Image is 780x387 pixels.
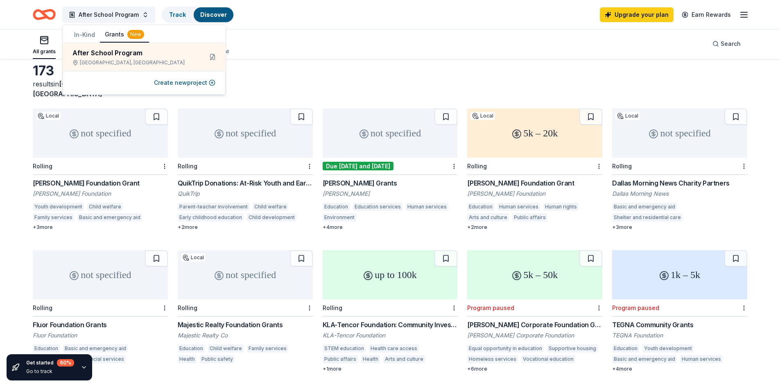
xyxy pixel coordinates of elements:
div: Early childhood education [178,213,244,222]
div: Rolling [178,304,197,311]
button: TrackDiscover [162,7,234,23]
div: Supportive housing [547,344,598,353]
div: Public safety [200,355,235,363]
button: Grants [100,27,149,43]
div: [PERSON_NAME] Foundation [467,190,602,198]
a: Home [33,5,56,24]
div: Health [178,355,197,363]
span: Search [721,39,741,49]
div: Youth development [33,203,84,211]
div: Vocational education [521,355,575,363]
a: Track [169,11,185,18]
a: not specifiedRollingQuikTrip Donations: At-Risk Youth and Early Childhood EducationQuikTripParent... [178,109,313,231]
div: [GEOGRAPHIC_DATA], [GEOGRAPHIC_DATA] [72,59,196,66]
div: TEGNA Community Grants [612,320,747,330]
div: not specified [178,250,313,299]
div: Go to track [26,368,74,375]
div: Child welfare [87,203,123,211]
a: not specifiedLocalRolling[PERSON_NAME] Foundation Grant[PERSON_NAME] FoundationYouth developmentC... [33,109,168,231]
div: + 6 more [467,366,602,372]
div: Equal opportunity in education [467,344,544,353]
div: 60 % [57,359,74,367]
div: Rolling [178,163,197,170]
div: Arts and culture [383,355,425,363]
a: 5k – 20kLocalRolling[PERSON_NAME] Foundation Grant[PERSON_NAME] FoundationEducationHuman services... [467,109,602,231]
div: Rolling [323,304,342,311]
div: + 3 more [33,224,168,231]
a: not specifiedLocalRollingMajestic Realty Foundation GrantsMajestic Realty CoEducationChild welfar... [178,250,313,366]
div: Education [178,344,205,353]
div: Dallas Morning News Charity Partners [612,178,747,188]
div: Rolling [33,163,52,170]
div: not specified [178,109,313,158]
a: not specifiedDue [DATE] and [DATE][PERSON_NAME] Grants[PERSON_NAME]EducationEducation servicesHum... [323,109,458,231]
div: Education [323,203,350,211]
button: After School Program [62,7,155,23]
div: not specified [33,250,168,299]
div: Child welfare [253,203,288,211]
span: After School Program [79,10,139,20]
div: Dallas Morning News [612,190,747,198]
div: After School Program [72,48,196,58]
div: KLA-Tencor Foundation: Community Investment Fund [323,320,458,330]
div: Local [181,253,206,262]
div: up to 100k [323,250,458,299]
div: Environment [129,355,163,363]
div: Education [33,344,60,353]
button: Create newproject [154,78,215,88]
div: + 3 more [612,224,747,231]
div: [PERSON_NAME] Grants [323,178,458,188]
div: Public affairs [323,355,358,363]
a: Discover [200,11,227,18]
div: 173 [33,63,168,79]
div: Shelter and residential care [612,213,683,222]
div: Homeless services [467,355,518,363]
div: TEGNA Foundation [612,331,747,339]
div: + 4 more [612,366,747,372]
div: Education services [353,203,402,211]
div: Human rights [543,203,579,211]
div: QuikTrip Donations: At-Risk Youth and Early Childhood Education [178,178,313,188]
div: [PERSON_NAME] Foundation Grant [33,178,168,188]
div: Local [36,112,61,120]
div: 1k – 5k [612,250,747,299]
div: Health [361,355,380,363]
div: Basic and emergency aid [612,203,677,211]
div: + 2 more [178,224,313,231]
a: not specifiedRollingFluor Foundation GrantsFluor FoundationEducationBasic and emergency aidSTEM e... [33,250,168,372]
div: Basic and emergency aid [77,213,142,222]
button: In-Kind [69,27,100,42]
div: [PERSON_NAME] Foundation Grant [467,178,602,188]
div: Child welfare [208,344,244,353]
div: STEM education [323,344,366,353]
div: Family services [247,344,288,353]
div: Fluor Foundation [33,331,168,339]
div: [PERSON_NAME] Foundation [33,190,168,198]
button: Search [706,36,747,52]
div: not specified [323,109,458,158]
div: Parent-teacher involvement [178,203,249,211]
div: Rolling [612,163,632,170]
div: 5k – 50k [467,250,602,299]
div: Human services [406,203,448,211]
div: [PERSON_NAME] Corporate Foundation Grants [467,320,602,330]
div: Majestic Realty Foundation Grants [178,320,313,330]
div: QuikTrip [178,190,313,198]
div: Program paused [467,304,514,311]
div: Local [615,112,640,120]
div: results [33,79,168,99]
div: Human services [680,355,723,363]
div: + 1 more [323,366,458,372]
div: Family services [33,213,74,222]
div: All grants [33,48,56,55]
div: Program paused [612,304,659,311]
div: Human services [497,203,540,211]
div: KLA-Tencor Foundation [323,331,458,339]
button: All grants [33,32,56,59]
div: + 4 more [323,224,458,231]
div: Due [DATE] and [DATE] [323,162,393,170]
div: Youth development [642,344,694,353]
a: 5k – 50kProgram paused[PERSON_NAME] Corporate Foundation Grants[PERSON_NAME] Corporate Foundation... [467,250,602,372]
div: Basic and emergency aid [63,344,128,353]
a: 1k – 5kProgram pausedTEGNA Community GrantsTEGNA FoundationEducationYouth developmentBasic and em... [612,250,747,372]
